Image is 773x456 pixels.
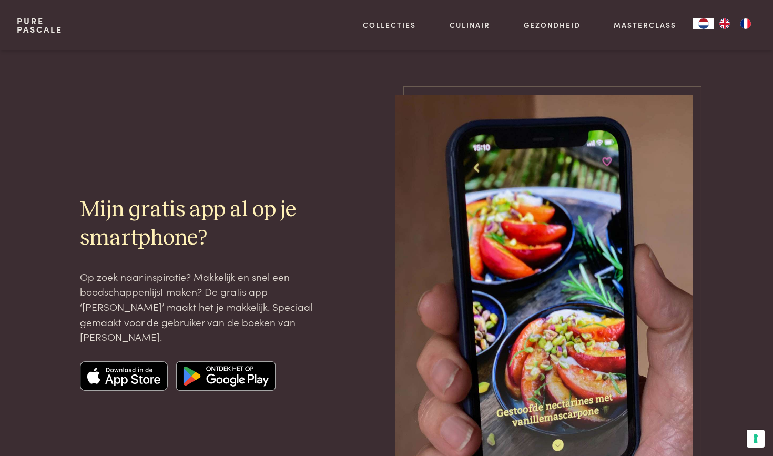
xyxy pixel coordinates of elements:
button: Uw voorkeuren voor toestemming voor trackingtechnologieën [747,430,765,448]
a: Masterclass [614,19,676,31]
img: Google app store [176,361,276,391]
a: FR [735,18,756,29]
img: Apple app store [80,361,168,391]
h2: Mijn gratis app al op je smartphone? [80,196,316,252]
p: Op zoek naar inspiratie? Makkelijk en snel een boodschappenlijst maken? De gratis app ‘[PERSON_NA... [80,269,316,344]
a: NL [693,18,714,29]
aside: Language selected: Nederlands [693,18,756,29]
a: Collecties [363,19,416,31]
div: Language [693,18,714,29]
ul: Language list [714,18,756,29]
a: PurePascale [17,17,63,34]
a: Culinair [450,19,490,31]
a: EN [714,18,735,29]
a: Gezondheid [524,19,581,31]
